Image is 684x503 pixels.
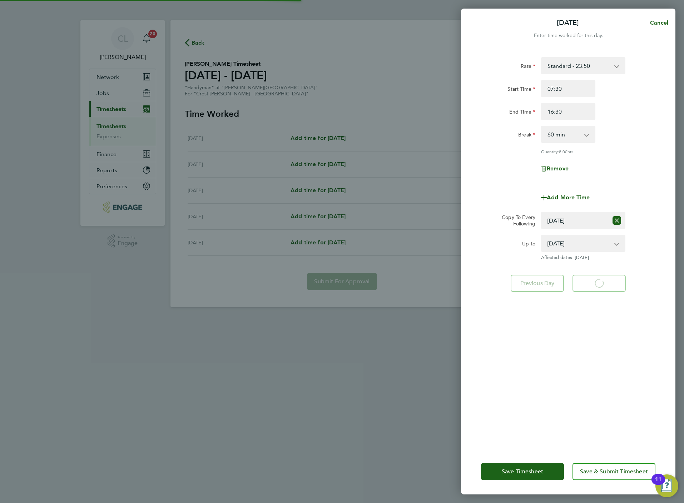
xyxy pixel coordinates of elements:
[496,214,535,227] label: Copy To Every Following
[655,474,678,497] button: Open Resource Center, 11 new notifications
[541,80,595,97] input: E.g. 08:00
[547,194,590,201] span: Add More Time
[521,63,535,71] label: Rate
[613,213,621,228] button: Reset selection
[541,255,625,260] span: Affected dates: [DATE]
[507,86,535,94] label: Start Time
[639,16,675,30] button: Cancel
[518,131,535,140] label: Break
[580,468,648,475] span: Save & Submit Timesheet
[557,18,579,28] p: [DATE]
[541,166,569,171] button: Remove
[541,149,625,154] div: Quantity: hrs
[559,149,567,154] span: 8.00
[522,240,535,249] label: Up to
[502,468,543,475] span: Save Timesheet
[547,165,569,172] span: Remove
[509,109,535,117] label: End Time
[481,463,564,480] button: Save Timesheet
[541,103,595,120] input: E.g. 18:00
[461,31,675,40] div: Enter time worked for this day.
[648,19,668,26] span: Cancel
[573,463,655,480] button: Save & Submit Timesheet
[655,479,661,489] div: 11
[541,195,590,200] button: Add More Time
